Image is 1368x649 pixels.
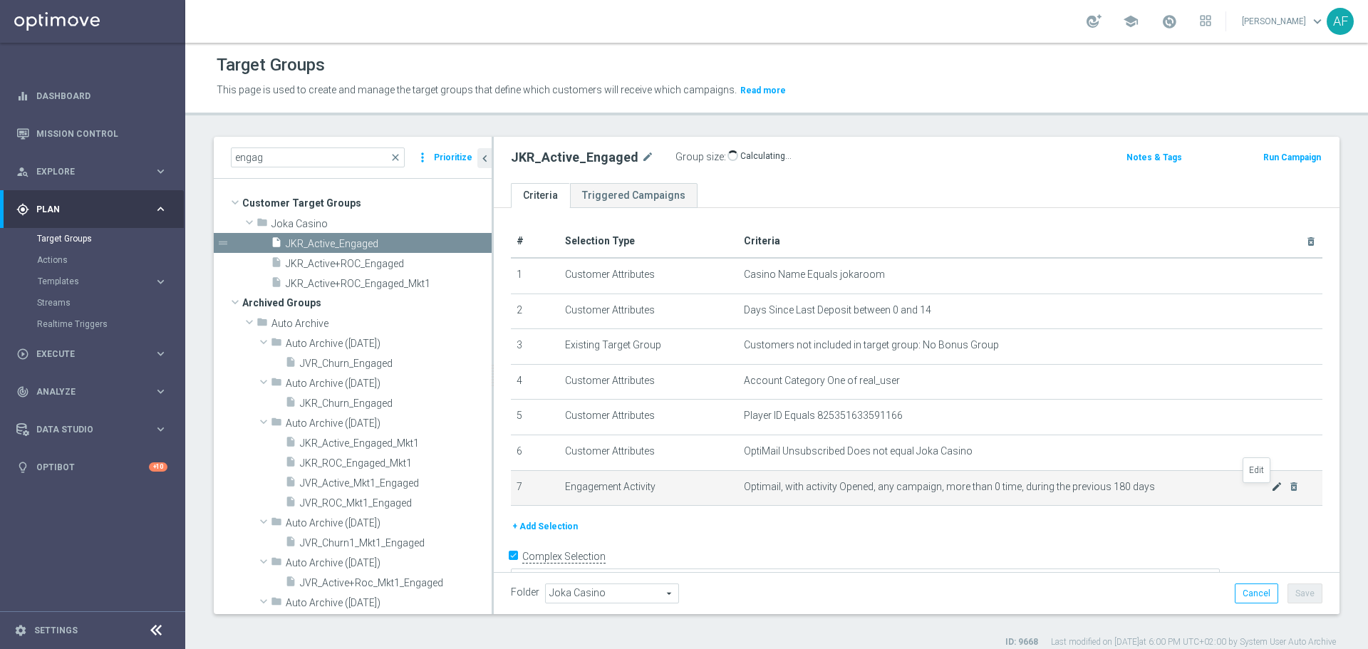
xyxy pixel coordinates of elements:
td: 7 [511,470,559,506]
i: insert_drive_file [285,356,296,373]
div: Realtime Triggers [37,313,184,335]
span: JVR_ROC_Mkt1_Engaged [300,497,492,509]
button: track_changes Analyze keyboard_arrow_right [16,386,168,398]
i: keyboard_arrow_right [154,422,167,436]
i: folder [271,596,282,612]
div: Analyze [16,385,154,398]
i: folder [271,336,282,353]
i: person_search [16,165,29,178]
div: Mission Control [16,128,168,140]
td: 5 [511,400,559,435]
i: folder [271,516,282,532]
button: Data Studio keyboard_arrow_right [16,424,168,435]
a: Criteria [511,183,570,208]
i: chevron_left [478,152,492,165]
span: JKR_Active&#x2B;ROC_Engaged_Mkt1 [286,278,492,290]
td: 4 [511,364,559,400]
span: Auto Archive [271,318,492,330]
span: Criteria [744,235,780,246]
div: Actions [37,249,184,271]
i: insert_drive_file [271,237,282,253]
i: gps_fixed [16,203,29,216]
span: Days Since Last Deposit between 0 and 14 [744,304,931,316]
td: Customer Attributes [559,258,738,294]
button: chevron_left [477,148,492,168]
span: Auto Archive (2025-08-22) [286,517,492,529]
td: 6 [511,435,559,470]
div: Optibot [16,448,167,486]
span: Auto Archive (2025-08-14) [286,378,492,390]
div: play_circle_outline Execute keyboard_arrow_right [16,348,168,360]
i: more_vert [415,147,430,167]
span: Templates [38,277,140,286]
div: Explore [16,165,154,178]
a: Actions [37,254,148,266]
button: Templates keyboard_arrow_right [37,276,168,287]
i: insert_drive_file [285,456,296,472]
span: keyboard_arrow_down [1310,14,1325,29]
label: ID: 9668 [1005,636,1038,648]
i: keyboard_arrow_right [154,347,167,360]
span: JKR_Active_Engaged [286,238,492,250]
button: equalizer Dashboard [16,90,168,102]
span: Auto Archive (2025-08-13) [286,338,492,350]
div: Streams [37,292,184,313]
i: keyboard_arrow_right [154,202,167,216]
button: Read more [739,83,787,98]
span: This page is used to create and manage the target groups that define which customers will receive... [217,84,737,95]
a: [PERSON_NAME]keyboard_arrow_down [1240,11,1327,32]
span: JVR_Active_Mkt1_Engaged [300,477,492,489]
span: Analyze [36,388,154,396]
i: folder [271,376,282,393]
i: insert_drive_file [285,476,296,492]
a: Target Groups [37,233,148,244]
span: JKR_Active&#x2B;ROC_Engaged [286,258,492,270]
button: person_search Explore keyboard_arrow_right [16,166,168,177]
i: delete_forever [1305,236,1317,247]
td: Customer Attributes [559,400,738,435]
i: insert_drive_file [285,576,296,592]
span: Customers not included in target group: No Bonus Group [744,339,999,351]
div: Plan [16,203,154,216]
span: Casino Name Equals jokaroom [744,269,885,281]
i: lightbulb [16,461,29,474]
span: Auto Archive (2025-08-25) [286,557,492,569]
div: Target Groups [37,228,184,249]
div: +10 [149,462,167,472]
span: Auto Archive (2025-08-21) [286,417,492,430]
i: folder [271,416,282,432]
label: Group size [675,151,724,163]
td: Customer Attributes [559,364,738,400]
i: play_circle_outline [16,348,29,360]
div: Templates [38,277,154,286]
i: insert_drive_file [271,256,282,273]
span: Data Studio [36,425,154,434]
span: Account Category One of real_user [744,375,900,387]
i: insert_drive_file [285,436,296,452]
div: Data Studio [16,423,154,436]
button: + Add Selection [511,519,579,534]
span: school [1123,14,1139,29]
a: Streams [37,297,148,308]
i: equalizer [16,90,29,103]
button: gps_fixed Plan keyboard_arrow_right [16,204,168,215]
th: Selection Type [559,225,738,258]
a: Settings [34,626,78,635]
span: JKR_ROC_Engaged_Mkt1 [300,457,492,469]
i: insert_drive_file [285,496,296,512]
label: Folder [511,586,539,598]
i: keyboard_arrow_right [154,165,167,178]
div: AF [1327,8,1354,35]
button: Prioritize [432,148,475,167]
button: Cancel [1235,583,1278,603]
td: Customer Attributes [559,294,738,329]
label: Complex Selection [522,550,606,564]
span: Plan [36,205,154,214]
button: Save [1287,583,1322,603]
i: keyboard_arrow_right [154,385,167,398]
th: # [511,225,559,258]
a: Dashboard [36,77,167,115]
